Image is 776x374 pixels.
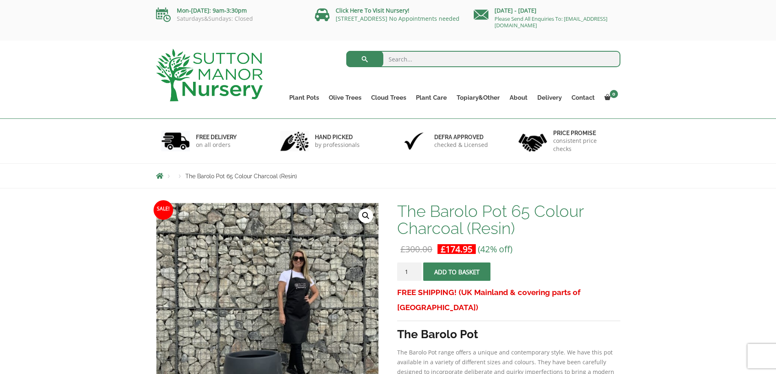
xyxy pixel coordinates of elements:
a: Please Send All Enquiries To: [EMAIL_ADDRESS][DOMAIN_NAME] [495,15,607,29]
img: 2.jpg [280,131,309,151]
img: 3.jpg [400,131,428,151]
img: 1.jpg [161,131,190,151]
h6: Defra approved [434,133,488,141]
img: 4.jpg [519,129,547,153]
a: 0 [600,92,620,103]
a: [STREET_ADDRESS] No Appointments needed [336,15,459,22]
h6: Price promise [553,129,615,137]
a: Olive Trees [324,92,366,103]
span: £ [441,243,446,255]
bdi: 300.00 [400,243,432,255]
span: 0 [610,90,618,98]
button: Add to basket [423,262,490,281]
a: Cloud Trees [366,92,411,103]
span: (42% off) [478,243,512,255]
p: on all orders [196,141,237,149]
h6: hand picked [315,133,360,141]
img: logo [156,49,263,101]
span: The Barolo Pot 65 Colour Charcoal (Resin) [185,173,297,179]
nav: Breadcrumbs [156,173,620,179]
p: Mon-[DATE]: 9am-3:30pm [156,6,303,15]
h1: The Barolo Pot 65 Colour Charcoal (Resin) [397,203,620,237]
a: Contact [567,92,600,103]
h3: FREE SHIPPING! (UK Mainland & covering parts of [GEOGRAPHIC_DATA]) [397,285,620,315]
a: Topiary&Other [452,92,505,103]
strong: The Barolo Pot [397,328,478,341]
input: Search... [346,51,620,67]
p: checked & Licensed [434,141,488,149]
a: Plant Pots [284,92,324,103]
p: Saturdays&Sundays: Closed [156,15,303,22]
p: by professionals [315,141,360,149]
a: Click Here To Visit Nursery! [336,7,409,14]
bdi: 174.95 [441,243,473,255]
a: About [505,92,532,103]
span: Sale! [154,200,173,220]
span: £ [400,243,405,255]
input: Product quantity [397,262,422,281]
a: View full-screen image gallery [358,208,373,223]
a: Plant Care [411,92,452,103]
p: [DATE] - [DATE] [474,6,620,15]
p: consistent price checks [553,137,615,153]
h6: FREE DELIVERY [196,133,237,141]
a: Delivery [532,92,567,103]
